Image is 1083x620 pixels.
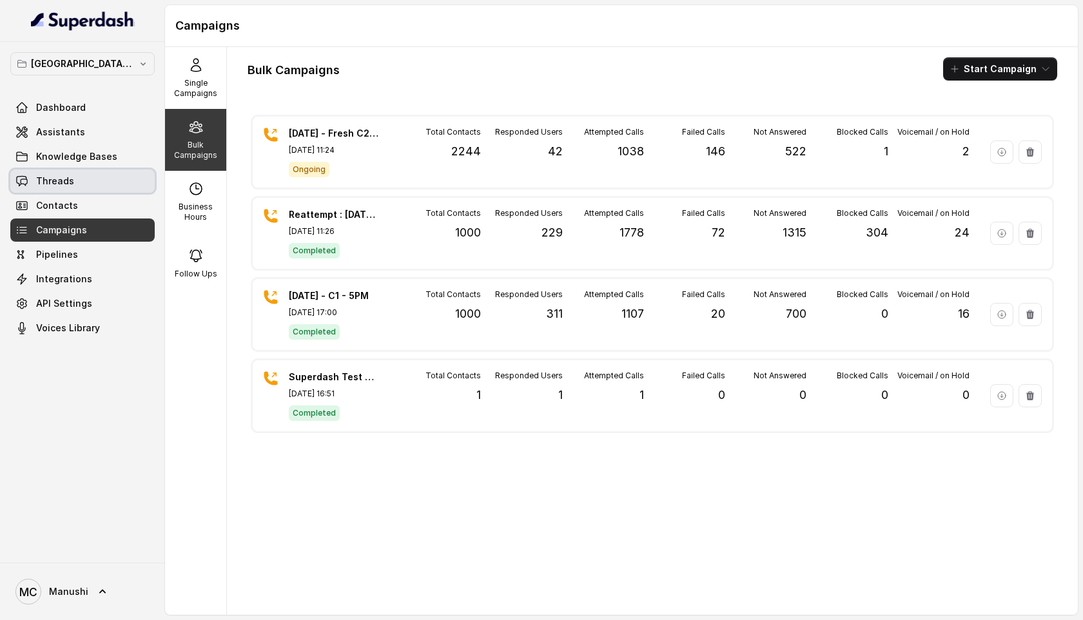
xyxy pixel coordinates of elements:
[682,127,725,137] p: Failed Calls
[837,371,888,381] p: Blocked Calls
[36,150,117,163] span: Knowledge Bases
[36,224,87,237] span: Campaigns
[495,371,563,381] p: Responded Users
[175,269,217,279] p: Follow Ups
[799,386,806,404] p: 0
[170,78,221,99] p: Single Campaigns
[754,127,806,137] p: Not Answered
[495,127,563,137] p: Responded Users
[10,170,155,193] a: Threads
[837,208,888,218] p: Blocked Calls
[289,145,379,155] p: [DATE] 11:24
[10,218,155,242] a: Campaigns
[289,162,329,177] span: Ongoing
[584,289,644,300] p: Attempted Calls
[289,226,379,237] p: [DATE] 11:26
[31,56,134,72] p: [GEOGRAPHIC_DATA] - [GEOGRAPHIC_DATA] - [GEOGRAPHIC_DATA]
[584,127,644,137] p: Attempted Calls
[584,208,644,218] p: Attempted Calls
[639,386,644,404] p: 1
[962,386,970,404] p: 0
[19,585,37,599] text: MC
[785,142,806,160] p: 522
[897,371,970,381] p: Voicemail / on Hold
[289,127,379,140] p: [DATE] - Fresh C2 - 11AM
[248,60,340,81] h1: Bulk Campaigns
[289,324,340,340] span: Completed
[541,224,563,242] p: 229
[476,386,481,404] p: 1
[495,208,563,218] p: Responded Users
[837,127,888,137] p: Blocked Calls
[958,305,970,323] p: 16
[10,267,155,291] a: Integrations
[289,307,379,318] p: [DATE] 17:00
[451,142,481,160] p: 2244
[837,289,888,300] p: Blocked Calls
[897,208,970,218] p: Voicemail / on Hold
[621,305,644,323] p: 1107
[289,289,379,302] p: [DATE] - C1 - 5PM
[548,142,563,160] p: 42
[10,292,155,315] a: API Settings
[866,224,888,242] p: 304
[620,224,644,242] p: 1778
[558,386,563,404] p: 1
[754,289,806,300] p: Not Answered
[943,57,1057,81] button: Start Campaign
[706,142,725,160] p: 146
[455,224,481,242] p: 1000
[495,289,563,300] p: Responded Users
[712,224,725,242] p: 72
[783,224,806,242] p: 1315
[36,248,78,261] span: Pipelines
[711,305,725,323] p: 20
[754,208,806,218] p: Not Answered
[455,305,481,323] p: 1000
[10,145,155,168] a: Knowledge Bases
[955,224,970,242] p: 24
[897,127,970,137] p: Voicemail / on Hold
[289,389,379,399] p: [DATE] 16:51
[618,142,644,160] p: 1038
[10,243,155,266] a: Pipelines
[10,96,155,119] a: Dashboard
[584,371,644,381] p: Attempted Calls
[682,371,725,381] p: Failed Calls
[31,10,135,31] img: light.svg
[175,15,1068,36] h1: Campaigns
[10,194,155,217] a: Contacts
[718,386,725,404] p: 0
[682,289,725,300] p: Failed Calls
[754,371,806,381] p: Not Answered
[170,202,221,222] p: Business Hours
[36,297,92,310] span: API Settings
[36,126,85,139] span: Assistants
[546,305,563,323] p: 311
[170,140,221,160] p: Bulk Campaigns
[10,316,155,340] a: Voices Library
[884,142,888,160] p: 1
[289,371,379,383] p: Superdash Test Campaign
[36,322,100,334] span: Voices Library
[10,574,155,610] a: Manushi
[881,305,888,323] p: 0
[49,585,88,598] span: Manushi
[36,101,86,114] span: Dashboard
[682,208,725,218] p: Failed Calls
[897,289,970,300] p: Voicemail / on Hold
[289,405,340,421] span: Completed
[962,142,970,160] p: 2
[425,289,481,300] p: Total Contacts
[425,127,481,137] p: Total Contacts
[289,208,379,221] p: Reattempt : [DATE] - C1 - 5PM
[289,243,340,258] span: Completed
[10,121,155,144] a: Assistants
[425,371,481,381] p: Total Contacts
[10,52,155,75] button: [GEOGRAPHIC_DATA] - [GEOGRAPHIC_DATA] - [GEOGRAPHIC_DATA]
[36,273,92,286] span: Integrations
[36,175,74,188] span: Threads
[425,208,481,218] p: Total Contacts
[881,386,888,404] p: 0
[786,305,806,323] p: 700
